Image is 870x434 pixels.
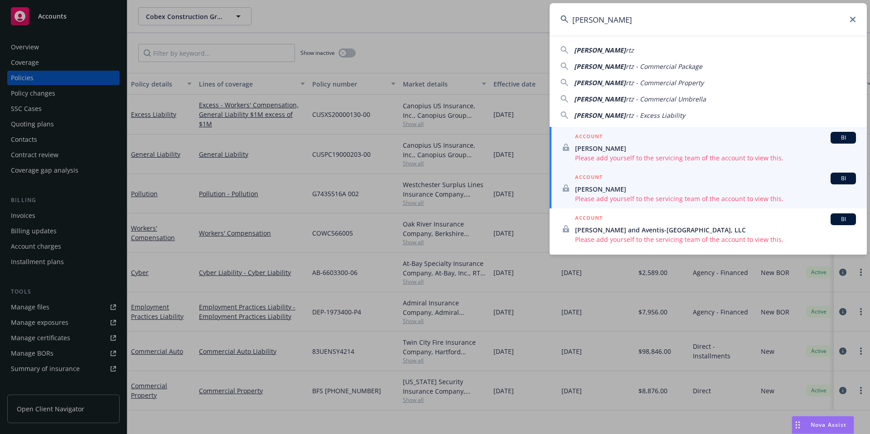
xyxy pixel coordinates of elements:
span: rtz - Commercial Umbrella [626,95,706,103]
input: Search... [550,3,867,36]
h5: ACCOUNT [575,132,603,143]
a: ACCOUNTBI[PERSON_NAME] and Aventis-[GEOGRAPHIC_DATA], LLCPlease add yourself to the servicing tea... [550,208,867,249]
a: ACCOUNTBI[PERSON_NAME]Please add yourself to the servicing team of the account to view this. [550,127,867,168]
a: ACCOUNTBI[PERSON_NAME]Please add yourself to the servicing team of the account to view this. [550,168,867,208]
span: rtz - Commercial Property [626,78,704,87]
h5: ACCOUNT [575,213,603,224]
span: rtz [626,46,634,54]
span: Please add yourself to the servicing team of the account to view this. [575,153,856,163]
span: Please add yourself to the servicing team of the account to view this. [575,235,856,244]
span: [PERSON_NAME] [574,111,626,120]
span: BI [834,134,852,142]
span: [PERSON_NAME] [574,62,626,71]
span: BI [834,215,852,223]
span: [PERSON_NAME] [574,78,626,87]
span: [PERSON_NAME] [574,46,626,54]
span: [PERSON_NAME] [575,144,856,153]
span: [PERSON_NAME] [575,184,856,194]
span: Nova Assist [811,421,846,429]
span: rtz - Excess Liability [626,111,685,120]
div: Drag to move [792,416,803,434]
span: Please add yourself to the servicing team of the account to view this. [575,194,856,203]
h5: ACCOUNT [575,173,603,183]
span: [PERSON_NAME] and Aventis-[GEOGRAPHIC_DATA], LLC [575,225,856,235]
button: Nova Assist [792,416,854,434]
span: rtz - Commercial Package [626,62,702,71]
span: BI [834,174,852,183]
span: [PERSON_NAME] [574,95,626,103]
